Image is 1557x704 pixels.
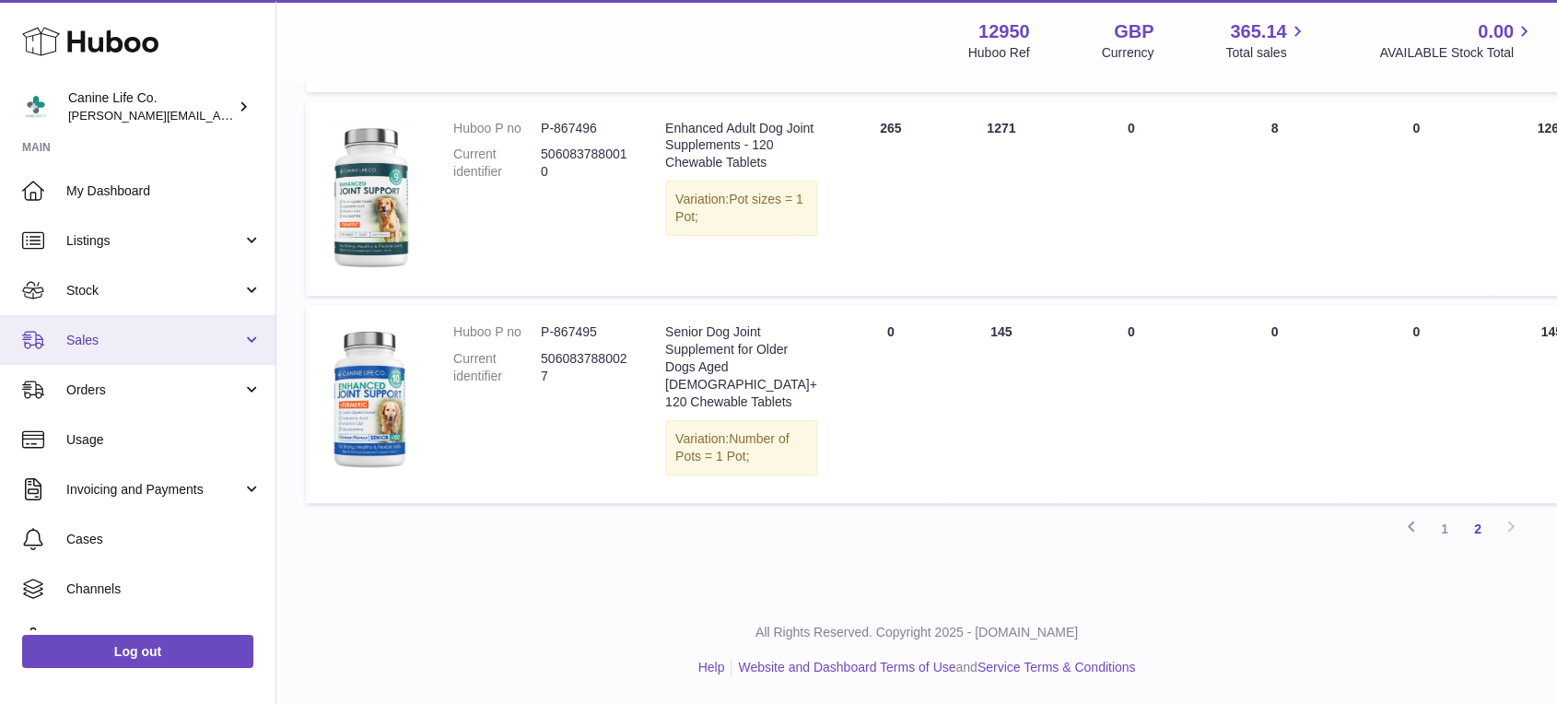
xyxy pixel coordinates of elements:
[68,89,234,124] div: Canine Life Co.
[541,323,628,341] dd: P-867495
[1102,44,1154,62] div: Currency
[1114,19,1153,44] strong: GBP
[66,381,242,399] span: Orders
[698,660,725,675] a: Help
[1225,19,1307,62] a: 365.14 Total sales
[1428,512,1461,546] a: 1
[453,146,541,181] dt: Current identifier
[675,431,789,463] span: Number of Pots = 1 Pot;
[1461,512,1494,546] a: 2
[66,332,242,349] span: Sales
[1057,101,1206,297] td: 0
[453,350,541,385] dt: Current identifier
[836,305,946,502] td: 0
[66,581,262,598] span: Channels
[68,108,369,123] span: [PERSON_NAME][EMAIL_ADDRESS][DOMAIN_NAME]
[66,531,262,548] span: Cases
[66,232,242,250] span: Listings
[675,192,803,224] span: Pot sizes = 1 Pot;
[665,120,817,172] div: Enhanced Adult Dog Joint Supplements - 120 Chewable Tablets
[1379,44,1535,62] span: AVAILABLE Stock Total
[291,624,1542,641] p: All Rights Reserved. Copyright 2025 - [DOMAIN_NAME]
[836,101,946,297] td: 265
[732,659,1135,676] li: and
[1057,305,1206,502] td: 0
[1412,121,1420,135] span: 0
[324,323,416,472] img: product image
[1412,324,1420,339] span: 0
[66,182,262,200] span: My Dashboard
[541,350,628,385] dd: 5060837880027
[1205,101,1343,297] td: 8
[946,305,1057,502] td: 145
[453,323,541,341] dt: Huboo P no
[1205,305,1343,502] td: 0
[453,120,541,137] dt: Huboo P no
[66,431,262,449] span: Usage
[22,635,253,668] a: Log out
[978,660,1136,675] a: Service Terms & Conditions
[541,120,628,137] dd: P-867496
[665,323,817,410] div: Senior Dog Joint Supplement for Older Dogs Aged [DEMOGRAPHIC_DATA]+ 120 Chewable Tablets
[541,146,628,181] dd: 5060837880010
[1230,19,1286,44] span: 365.14
[66,282,242,299] span: Stock
[1478,19,1514,44] span: 0.00
[66,481,242,499] span: Invoicing and Payments
[1379,19,1535,62] a: 0.00 AVAILABLE Stock Total
[665,181,817,236] div: Variation:
[324,120,416,274] img: product image
[978,19,1030,44] strong: 12950
[968,44,1030,62] div: Huboo Ref
[665,420,817,475] div: Variation:
[738,660,955,675] a: Website and Dashboard Terms of Use
[946,101,1057,297] td: 1271
[66,630,262,648] span: Settings
[22,93,50,121] img: kevin@clsgltd.co.uk
[1225,44,1307,62] span: Total sales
